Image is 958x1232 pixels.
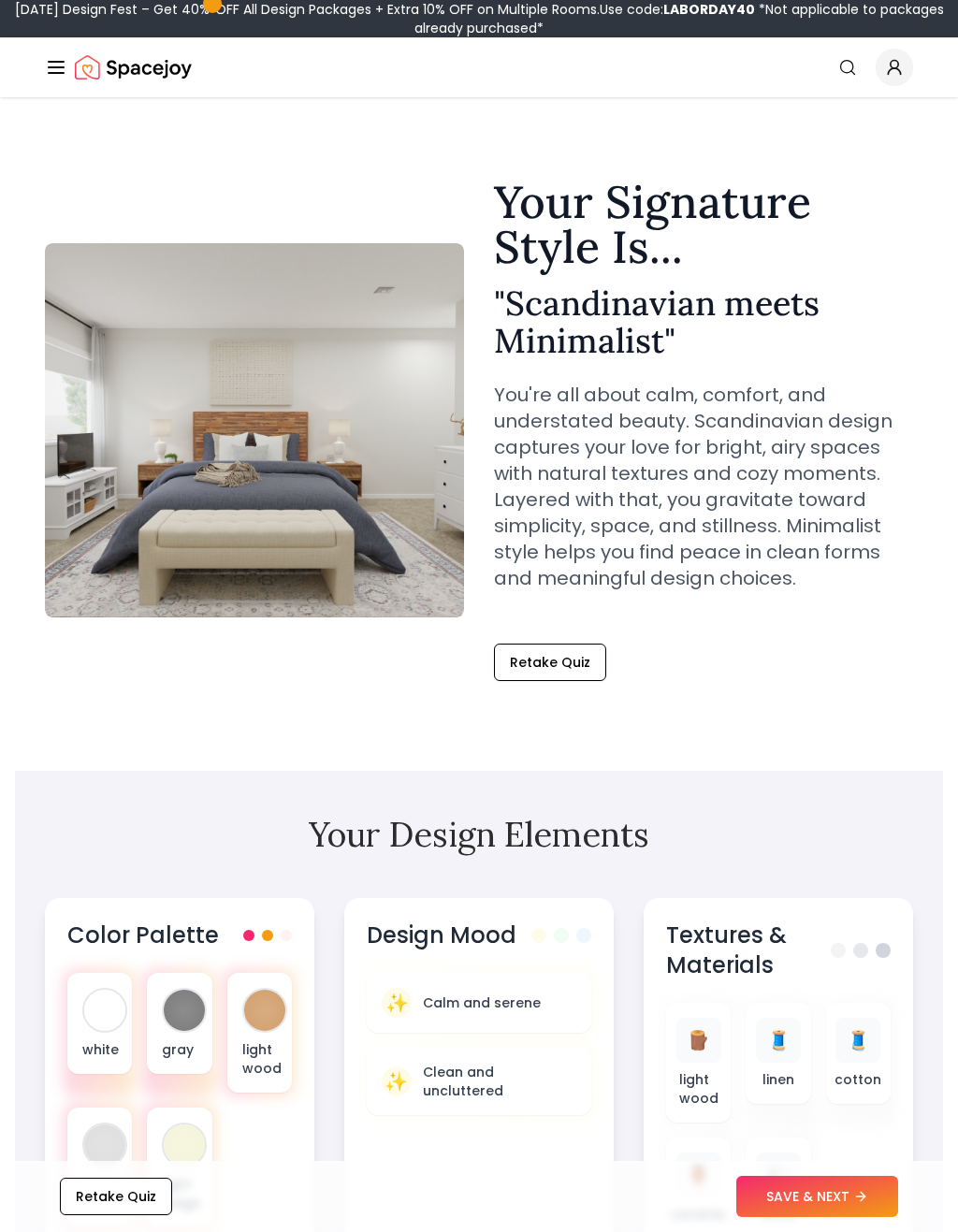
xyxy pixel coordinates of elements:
a: Spacejoy [75,49,192,86]
span: 🧵 [767,1027,791,1053]
p: You're all about calm, comfort, and understated beauty. Scandinavian design captures your love fo... [494,382,913,591]
h2: Your Design Elements [45,816,913,853]
nav: Global [45,37,913,97]
p: linen [762,1070,794,1089]
button: Retake Quiz [60,1178,172,1215]
img: Spacejoy Logo [75,49,192,86]
h3: Textures & Materials [666,920,831,980]
h1: Your Signature Style Is... [494,180,913,269]
button: SAVE & NEXT [736,1176,898,1217]
h3: Color Palette [67,920,219,950]
p: Clean and uncluttered [423,1063,576,1100]
p: light wood [242,1040,277,1078]
p: cotton [835,1070,881,1089]
button: Retake Quiz [494,644,606,681]
p: Calm and serene [423,993,541,1012]
span: ✨ [385,1068,408,1094]
p: light wood [679,1070,718,1108]
span: 🧵 [847,1027,870,1053]
p: white [82,1040,117,1059]
span: ✨ [385,990,409,1016]
h2: " Scandinavian meets Minimalist " [494,284,913,359]
h3: Design Mood [367,920,516,950]
p: gray [162,1040,196,1059]
img: Scandinavian meets Minimalist Style Example [45,243,464,617]
span: 🪵 [687,1027,710,1053]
